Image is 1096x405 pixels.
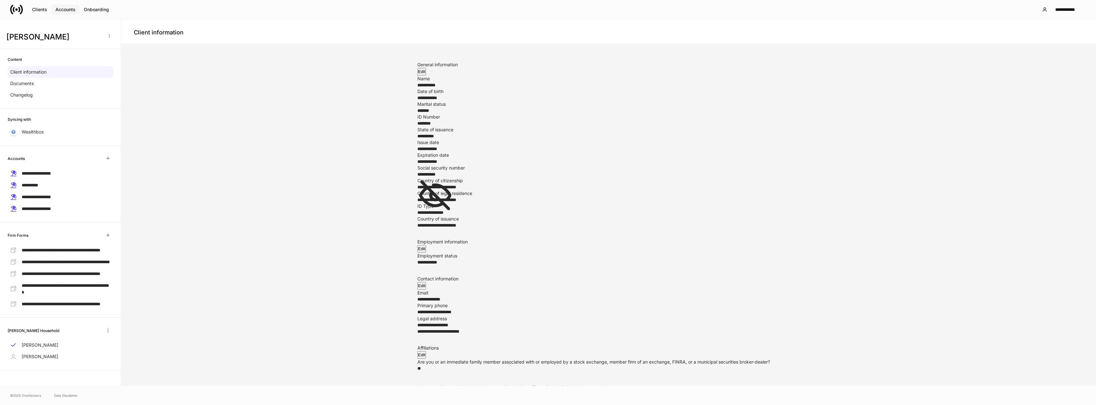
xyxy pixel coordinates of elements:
p: Client information [10,69,47,75]
div: General information [417,61,800,68]
p: Documents [10,80,34,87]
h6: Firm Forms [8,232,28,238]
div: Country of issuance [417,216,800,222]
div: State of issuance [417,127,800,133]
span: © 2025 OneAdvisory [10,393,41,398]
div: Edit [418,246,425,252]
div: Social security number [417,165,800,171]
div: Marital status [417,101,800,107]
button: Onboarding [80,4,113,15]
button: Edit [417,351,426,359]
div: Edit [418,352,425,358]
div: Legal address [417,315,800,322]
div: Are you a director, 10% shareholder or policy-making officer of a publicly held company? [417,384,800,391]
p: Wealthbox [22,129,44,135]
h6: [PERSON_NAME] Household [8,328,59,334]
h3: [PERSON_NAME] [6,32,102,42]
div: Email [417,290,800,296]
h6: Content [8,56,22,62]
p: [PERSON_NAME] [22,353,58,360]
div: Issue date [417,139,800,146]
a: Client information [8,66,113,78]
div: Edit [418,283,425,289]
div: Country of citizenship [417,177,800,184]
div: Primary phone [417,302,800,309]
h6: Accounts [8,155,25,162]
div: Employment status [417,253,800,259]
div: Are you or an immediate family member associated with or employed by a stock exchange, member fir... [417,359,800,365]
div: Expiration date [417,152,800,158]
p: Changelog [10,92,33,98]
div: Edit [418,69,425,75]
div: Contact information [417,276,800,282]
div: Date of birth [417,88,800,95]
div: Onboarding [84,6,109,13]
div: Clients [32,6,47,13]
button: Edit [417,282,426,290]
div: Affiliations [417,345,800,351]
button: Clients [28,4,51,15]
button: Accounts [51,4,80,15]
div: Name [417,76,800,82]
h4: Client information [134,29,184,36]
a: Wealthbox [8,126,113,138]
button: Edit [417,245,426,253]
a: [PERSON_NAME] [8,339,113,351]
div: Employment information [417,239,800,245]
div: Country of legal residence [417,190,800,197]
button: Edit [417,68,426,76]
p: [PERSON_NAME] [22,342,58,348]
a: Data Disclaimer [54,393,78,398]
div: Accounts [55,6,76,13]
a: [PERSON_NAME] [8,351,113,362]
div: ID Number [417,114,800,120]
h6: Syncing with [8,116,31,122]
div: ID Type [417,203,800,209]
a: Changelog [8,89,113,101]
a: Documents [8,78,113,89]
